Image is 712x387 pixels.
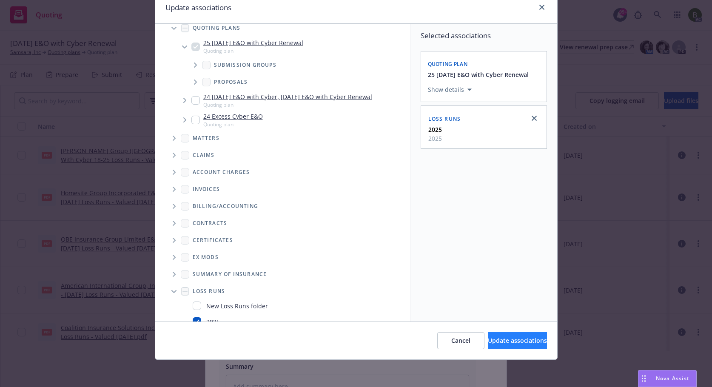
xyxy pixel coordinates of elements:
[638,370,697,387] button: Nova Assist
[155,198,410,348] div: Folder Tree Example
[428,134,442,143] span: 2025
[203,92,372,101] a: 24 [DATE] E&O with Cyber, [DATE] E&O with Cyber Renewal
[421,31,547,41] span: Selected associations
[193,187,220,192] span: Invoices
[428,60,468,68] span: Quoting plan
[203,112,263,121] a: 24 Excess Cyber E&O
[451,336,470,344] span: Cancel
[206,302,268,310] a: New Loss Runs folder
[206,317,220,326] a: 2025
[529,113,539,123] a: close
[488,332,547,349] button: Update associations
[488,336,547,344] span: Update associations
[193,238,233,243] span: Certificates
[193,204,259,209] span: Billing/Accounting
[165,2,231,13] h1: Update associations
[193,221,228,226] span: Contracts
[203,101,372,108] span: Quoting plan
[193,153,215,158] span: Claims
[193,255,219,260] span: Ex Mods
[428,125,442,134] strong: 2025
[193,26,241,31] span: Quoting plans
[424,85,475,95] button: Show details
[193,170,250,175] span: Account charges
[537,2,547,12] a: close
[214,63,276,68] span: Submission groups
[437,332,484,349] button: Cancel
[638,370,649,387] div: Drag to move
[193,136,219,141] span: Matters
[428,70,529,79] button: 25 [DATE] E&O with Cyber Renewal
[428,115,461,122] span: Loss Runs
[656,375,689,382] span: Nova Assist
[214,80,248,85] span: Proposals
[193,272,267,277] span: Summary of insurance
[193,289,225,294] span: Loss Runs
[203,121,263,128] span: Quoting plan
